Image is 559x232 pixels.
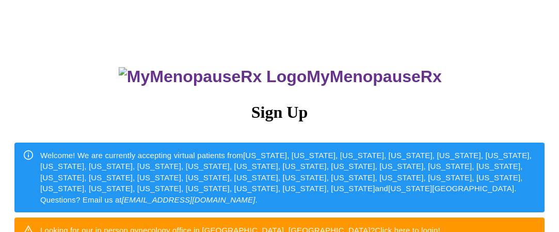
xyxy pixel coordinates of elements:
h3: Sign Up [14,103,545,122]
h3: MyMenopauseRx [16,67,545,86]
div: Welcome! We are currently accepting virtual patients from [US_STATE], [US_STATE], [US_STATE], [US... [40,146,536,209]
img: MyMenopauseRx Logo [119,67,307,86]
em: [EMAIL_ADDRESS][DOMAIN_NAME] [122,195,255,204]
